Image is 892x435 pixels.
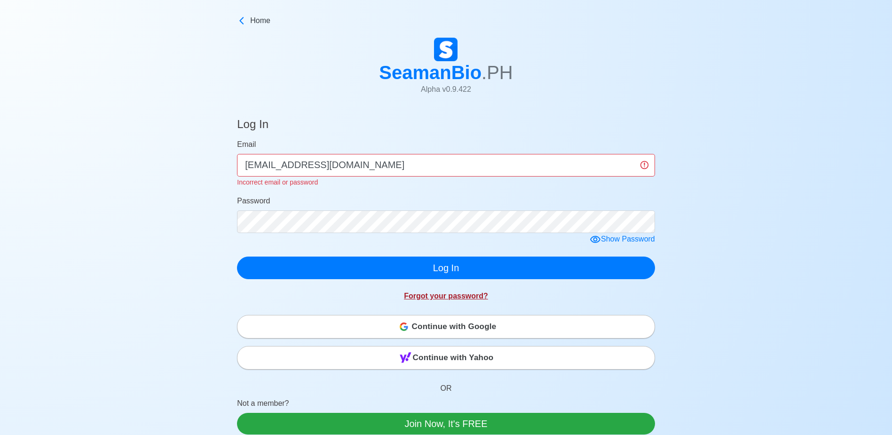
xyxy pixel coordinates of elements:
span: Continue with Yahoo [413,348,494,367]
a: Join Now, It's FREE [237,413,655,435]
span: Password [237,197,270,205]
span: Email [237,140,256,148]
small: Incorrect email or password [237,178,318,186]
span: .PH [482,62,513,83]
h1: SeamanBio [379,61,513,84]
a: Home [237,15,655,26]
a: SeamanBio.PHAlpha v0.9.422 [379,38,513,103]
button: Continue with Yahoo [237,346,655,370]
button: Log In [237,257,655,279]
input: Your email [237,154,655,177]
p: Alpha v 0.9.422 [379,84,513,95]
img: Logo [434,38,458,61]
span: Continue with Google [412,317,497,336]
span: Home [250,15,270,26]
div: Show Password [590,234,655,245]
h4: Log In [237,118,268,135]
p: OR [237,371,655,398]
p: Not a member? [237,398,655,413]
a: Forgot your password? [404,292,488,300]
button: Continue with Google [237,315,655,338]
